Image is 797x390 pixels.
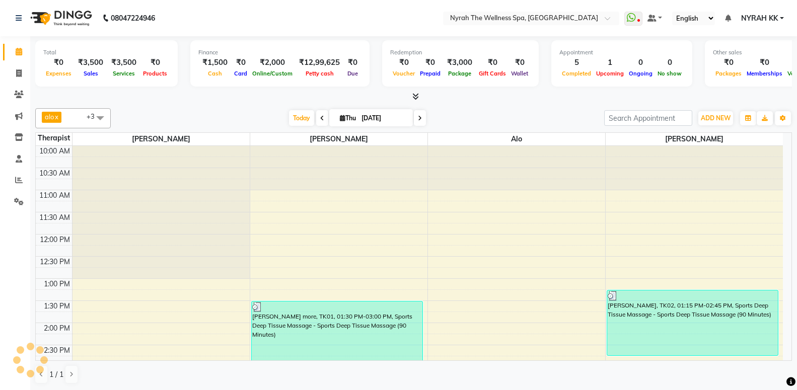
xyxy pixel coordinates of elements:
span: alo [45,113,54,121]
span: Packages [713,70,744,77]
div: ₹0 [417,57,443,68]
div: ₹2,000 [250,57,295,68]
span: Memberships [744,70,785,77]
span: [PERSON_NAME] [250,133,427,145]
span: alo [428,133,605,145]
div: 12:30 PM [38,257,72,267]
b: 08047224946 [111,4,155,32]
div: 1:00 PM [42,279,72,289]
div: ₹12,99,625 [295,57,344,68]
div: ₹0 [140,57,170,68]
span: Petty cash [303,70,336,77]
input: Search Appointment [604,110,692,126]
span: Card [232,70,250,77]
span: Expenses [43,70,74,77]
span: Wallet [509,70,531,77]
div: ₹0 [744,57,785,68]
span: [PERSON_NAME] [73,133,250,145]
span: Voucher [390,70,417,77]
div: 10:00 AM [37,146,72,157]
div: 2:00 PM [42,323,72,334]
div: Total [43,48,170,57]
div: Therapist [36,133,72,143]
span: +3 [87,112,102,120]
span: Online/Custom [250,70,295,77]
div: ₹0 [509,57,531,68]
div: ₹0 [232,57,250,68]
span: Sales [81,70,101,77]
span: No show [655,70,684,77]
a: x [54,113,58,121]
div: [PERSON_NAME], TK02, 01:15 PM-02:45 PM, Sports Deep Tissue Massage - Sports Deep Tissue Massage (... [607,290,778,355]
div: 0 [626,57,655,68]
span: Completed [559,70,594,77]
span: NYRAH KK [741,13,778,24]
div: 0 [655,57,684,68]
div: Finance [198,48,361,57]
span: Prepaid [417,70,443,77]
div: ₹3,500 [107,57,140,68]
span: Products [140,70,170,77]
span: 1 / 1 [49,369,63,380]
span: Package [446,70,474,77]
div: ₹0 [476,57,509,68]
div: 11:30 AM [37,212,72,223]
div: ₹3,500 [74,57,107,68]
div: ₹0 [43,57,74,68]
div: [PERSON_NAME] more, TK01, 01:30 PM-03:00 PM, Sports Deep Tissue Massage - Sports Deep Tissue Mass... [252,301,422,366]
div: Redemption [390,48,531,57]
span: Due [345,70,360,77]
div: ₹0 [344,57,361,68]
div: 1:30 PM [42,301,72,311]
span: Upcoming [594,70,626,77]
div: Appointment [559,48,684,57]
div: 5 [559,57,594,68]
input: 2025-09-04 [358,111,409,126]
span: Gift Cards [476,70,509,77]
div: ₹3,000 [443,57,476,68]
span: Today [289,110,314,126]
div: 11:00 AM [37,190,72,201]
span: Ongoing [626,70,655,77]
div: 1 [594,57,626,68]
span: ADD NEW [701,114,731,122]
span: Thu [337,114,358,122]
div: 2:30 PM [42,345,72,356]
span: Services [110,70,137,77]
div: 10:30 AM [37,168,72,179]
img: logo [26,4,95,32]
span: [PERSON_NAME] [606,133,783,145]
div: ₹0 [713,57,744,68]
span: Cash [205,70,225,77]
div: 12:00 PM [38,235,72,245]
button: ADD NEW [698,111,733,125]
div: ₹1,500 [198,57,232,68]
div: ₹0 [390,57,417,68]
